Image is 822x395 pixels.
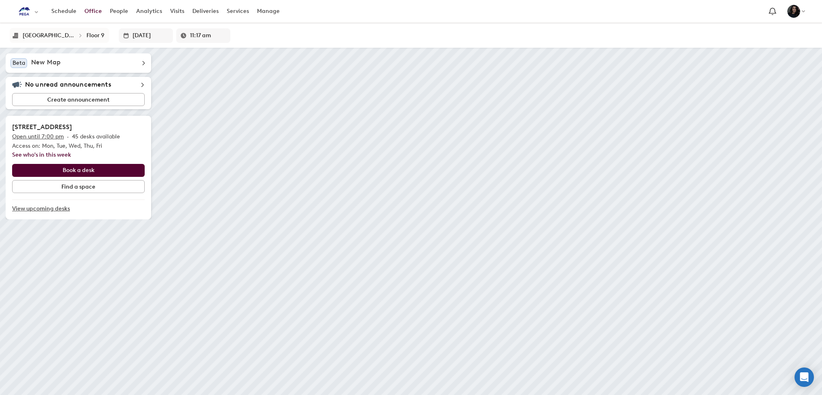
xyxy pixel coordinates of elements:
span: Notification bell navigates to notifications page [767,6,778,17]
button: Floor 9 [84,30,107,41]
div: Floor 9 [86,32,104,39]
a: Visits [166,4,188,19]
img: Joanne Dela Paz Huet [787,5,800,18]
a: Manage [253,4,284,19]
input: Enter a time in h:mm a format or select it for a dropdown list [190,28,226,43]
button: Create announcement [12,93,145,106]
h5: New Map [31,58,61,68]
div: No unread announcements [12,80,145,90]
p: 45 desks available [72,132,120,142]
button: Select an organization - Pegasystems currently selected [13,2,43,21]
button: Find a space [12,180,145,193]
h5: No unread announcements [25,81,111,89]
button: Joanne Dela Paz Huet [783,3,809,20]
a: Schedule [47,4,80,19]
a: Deliveries [188,4,223,19]
a: Office [80,4,106,19]
a: Services [223,4,253,19]
div: BetaNew Map [11,58,146,68]
p: Open until 7:00 pm [12,132,64,142]
button: Book a desk [12,164,145,177]
a: View upcoming desks [12,200,145,218]
a: Analytics [132,4,166,19]
span: Beta [13,59,25,66]
input: Enter date in L format or select it from the dropdown [133,28,169,43]
p: Access on: Mon, Tue, Wed, Thu, Fri [12,142,145,151]
h2: [STREET_ADDRESS] [12,122,145,132]
a: Notification bell navigates to notifications page [765,4,780,19]
div: Sydney [23,32,74,39]
a: People [106,4,132,19]
div: Open Intercom Messenger [795,367,814,387]
button: [GEOGRAPHIC_DATA] [20,30,77,41]
a: See who's in this week [12,151,71,158]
